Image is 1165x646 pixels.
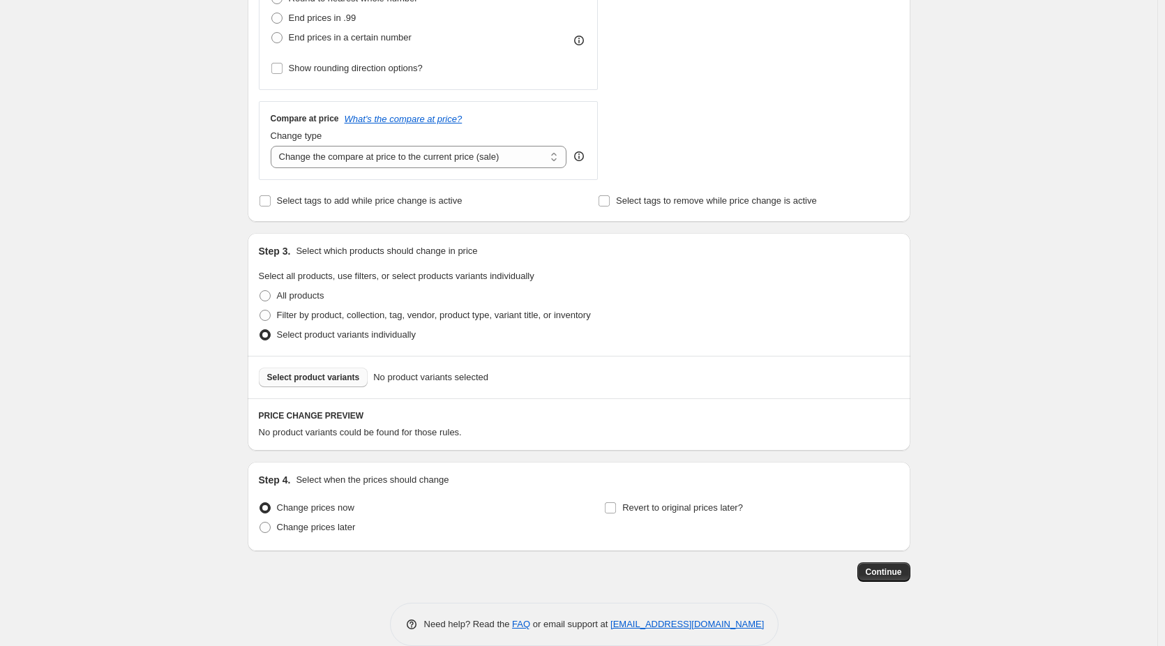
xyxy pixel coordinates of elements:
[277,522,356,532] span: Change prices later
[259,244,291,258] h2: Step 3.
[277,195,463,206] span: Select tags to add while price change is active
[277,329,416,340] span: Select product variants individually
[277,502,354,513] span: Change prices now
[622,502,743,513] span: Revert to original prices later?
[259,427,462,437] span: No product variants could be found for those rules.
[267,372,360,383] span: Select product variants
[857,562,910,582] button: Continue
[277,310,591,320] span: Filter by product, collection, tag, vendor, product type, variant title, or inventory
[572,149,586,163] div: help
[259,271,534,281] span: Select all products, use filters, or select products variants individually
[271,130,322,141] span: Change type
[610,619,764,629] a: [EMAIL_ADDRESS][DOMAIN_NAME]
[289,63,423,73] span: Show rounding direction options?
[289,13,356,23] span: End prices in .99
[296,244,477,258] p: Select which products should change in price
[259,473,291,487] h2: Step 4.
[259,368,368,387] button: Select product variants
[289,32,412,43] span: End prices in a certain number
[373,370,488,384] span: No product variants selected
[296,473,449,487] p: Select when the prices should change
[424,619,513,629] span: Need help? Read the
[616,195,817,206] span: Select tags to remove while price change is active
[530,619,610,629] span: or email support at
[259,410,899,421] h6: PRICE CHANGE PREVIEW
[512,619,530,629] a: FAQ
[271,113,339,124] h3: Compare at price
[866,566,902,578] span: Continue
[277,290,324,301] span: All products
[345,114,463,124] button: What's the compare at price?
